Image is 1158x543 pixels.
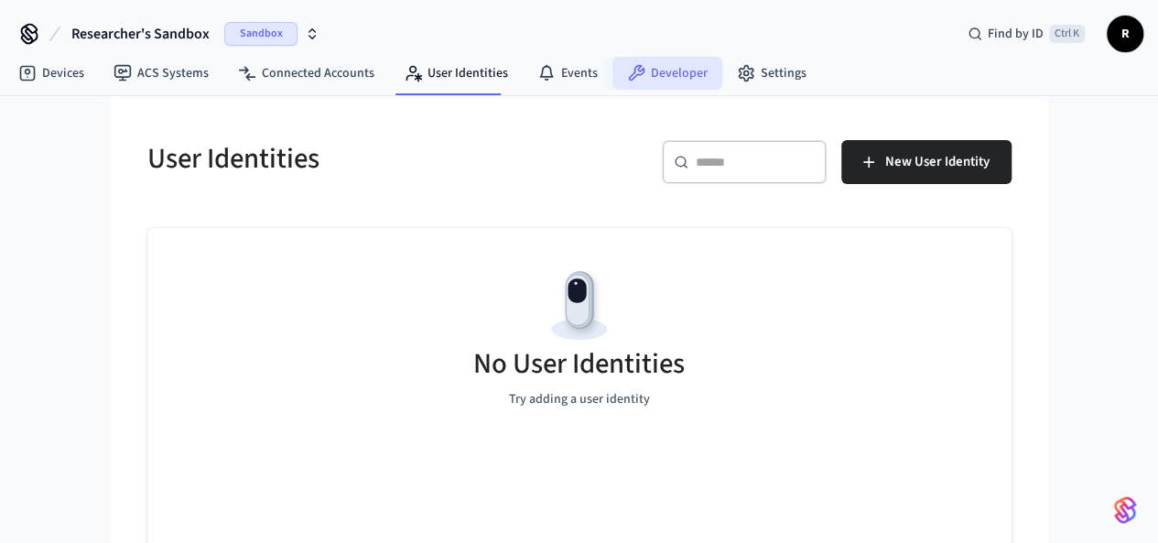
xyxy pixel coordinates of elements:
[509,390,650,409] p: Try adding a user identity
[988,25,1044,43] span: Find by ID
[1107,16,1143,52] button: R
[224,22,298,46] span: Sandbox
[99,57,223,90] a: ACS Systems
[1109,17,1142,50] span: R
[612,57,722,90] a: Developer
[1114,495,1136,525] img: SeamLogoGradient.69752ec5.svg
[538,265,621,347] img: Devices Empty State
[473,345,685,383] h5: No User Identities
[523,57,612,90] a: Events
[841,140,1012,184] button: New User Identity
[223,57,389,90] a: Connected Accounts
[147,140,568,178] h5: User Identities
[1049,25,1085,43] span: Ctrl K
[722,57,821,90] a: Settings
[885,150,990,174] span: New User Identity
[71,23,210,45] span: Researcher's Sandbox
[953,17,1099,50] div: Find by IDCtrl K
[4,57,99,90] a: Devices
[389,57,523,90] a: User Identities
